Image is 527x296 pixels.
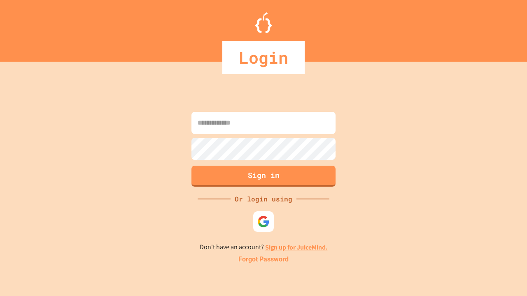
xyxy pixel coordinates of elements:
[222,41,305,74] div: Login
[255,12,272,33] img: Logo.svg
[492,263,519,288] iframe: chat widget
[200,242,328,252] p: Don't have an account?
[238,254,289,264] a: Forgot Password
[459,227,519,262] iframe: chat widget
[191,166,336,187] button: Sign in
[257,215,270,228] img: google-icon.svg
[265,243,328,252] a: Sign up for JuiceMind.
[231,194,296,204] div: Or login using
